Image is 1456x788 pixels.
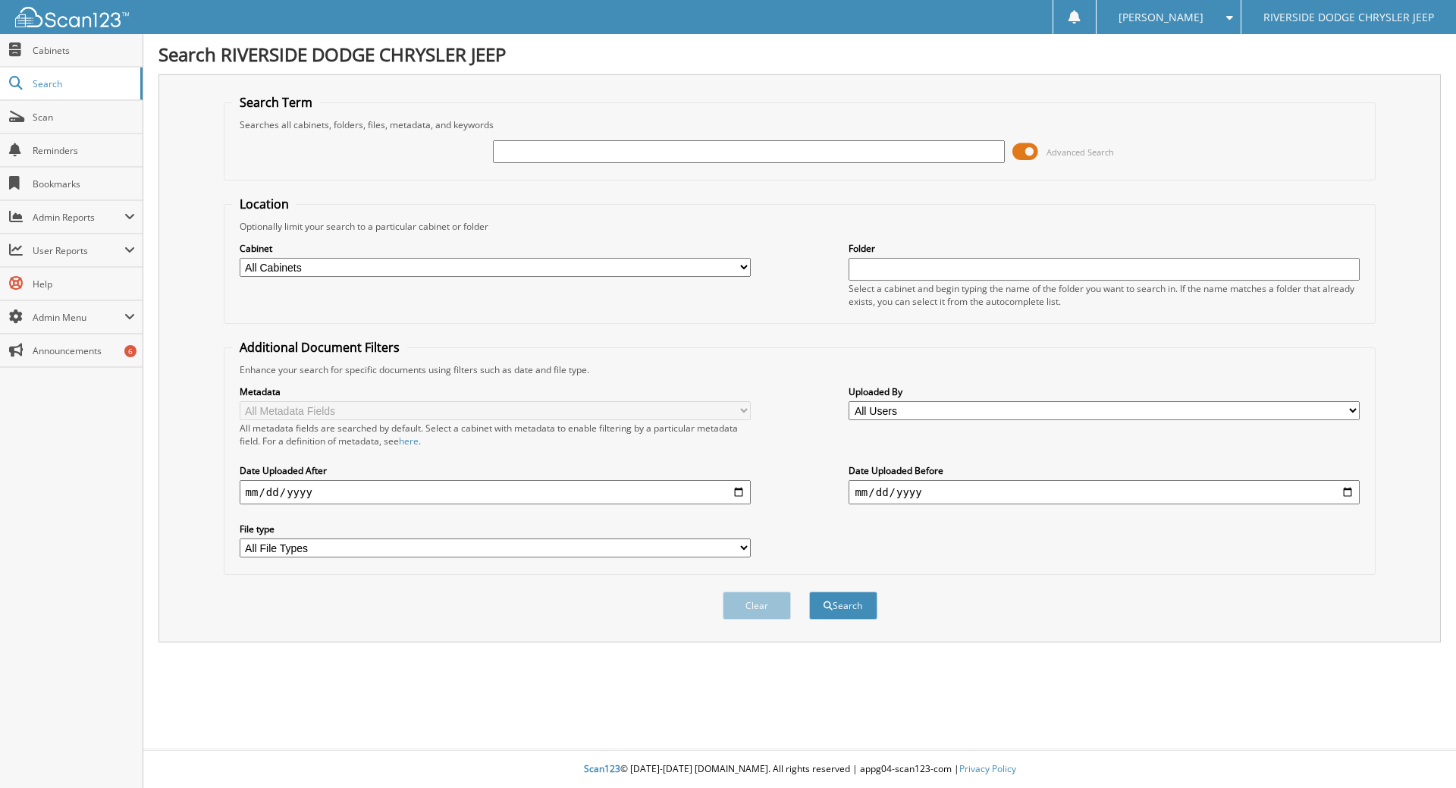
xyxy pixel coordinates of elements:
[1119,13,1203,22] span: [PERSON_NAME]
[849,385,1360,398] label: Uploaded By
[232,118,1368,131] div: Searches all cabinets, folders, files, metadata, and keywords
[33,311,124,324] span: Admin Menu
[33,144,135,157] span: Reminders
[399,435,419,447] a: here
[1380,715,1456,788] iframe: Chat Widget
[240,480,751,504] input: start
[240,385,751,398] label: Metadata
[1046,146,1114,158] span: Advanced Search
[240,464,751,477] label: Date Uploaded After
[232,94,320,111] legend: Search Term
[959,762,1016,775] a: Privacy Policy
[232,363,1368,376] div: Enhance your search for specific documents using filters such as date and file type.
[1263,13,1434,22] span: RIVERSIDE DODGE CHRYSLER JEEP
[849,464,1360,477] label: Date Uploaded Before
[849,480,1360,504] input: end
[33,77,133,90] span: Search
[33,177,135,190] span: Bookmarks
[584,762,620,775] span: Scan123
[232,196,297,212] legend: Location
[33,278,135,290] span: Help
[33,344,135,357] span: Announcements
[33,111,135,124] span: Scan
[240,422,751,447] div: All metadata fields are searched by default. Select a cabinet with metadata to enable filtering b...
[33,44,135,57] span: Cabinets
[849,282,1360,308] div: Select a cabinet and begin typing the name of the folder you want to search in. If the name match...
[124,345,136,357] div: 6
[33,211,124,224] span: Admin Reports
[849,242,1360,255] label: Folder
[15,7,129,27] img: scan123-logo-white.svg
[33,244,124,257] span: User Reports
[143,751,1456,788] div: © [DATE]-[DATE] [DOMAIN_NAME]. All rights reserved | appg04-scan123-com |
[232,220,1368,233] div: Optionally limit your search to a particular cabinet or folder
[723,592,791,620] button: Clear
[232,339,407,356] legend: Additional Document Filters
[240,242,751,255] label: Cabinet
[158,42,1441,67] h1: Search RIVERSIDE DODGE CHRYSLER JEEP
[240,523,751,535] label: File type
[809,592,877,620] button: Search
